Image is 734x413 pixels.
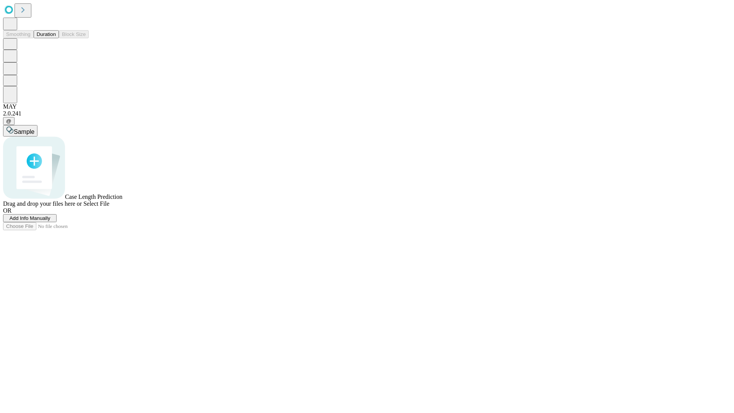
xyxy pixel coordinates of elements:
[14,128,34,135] span: Sample
[3,117,15,125] button: @
[3,214,57,222] button: Add Info Manually
[3,103,731,110] div: MAY
[59,30,89,38] button: Block Size
[34,30,59,38] button: Duration
[3,125,37,137] button: Sample
[3,110,731,117] div: 2.0.241
[3,200,82,207] span: Drag and drop your files here or
[10,215,50,221] span: Add Info Manually
[6,118,11,124] span: @
[3,207,11,214] span: OR
[83,200,109,207] span: Select File
[3,30,34,38] button: Smoothing
[65,193,122,200] span: Case Length Prediction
